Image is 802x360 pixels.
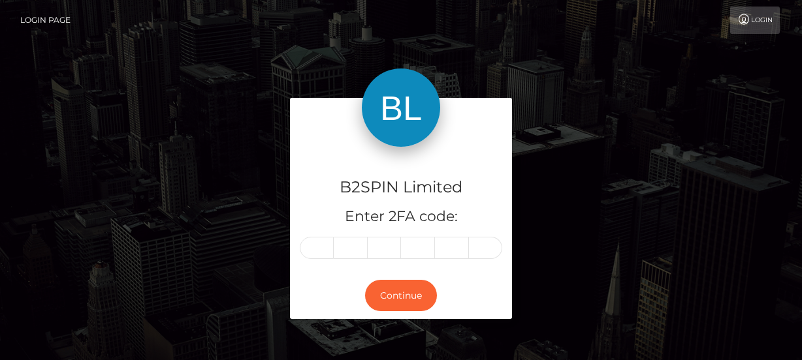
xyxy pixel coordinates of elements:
img: B2SPIN Limited [362,68,440,147]
h4: B2SPIN Limited [300,176,502,199]
h5: Enter 2FA code: [300,207,502,227]
button: Continue [365,280,437,312]
a: Login [730,7,780,34]
a: Login Page [20,7,71,34]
